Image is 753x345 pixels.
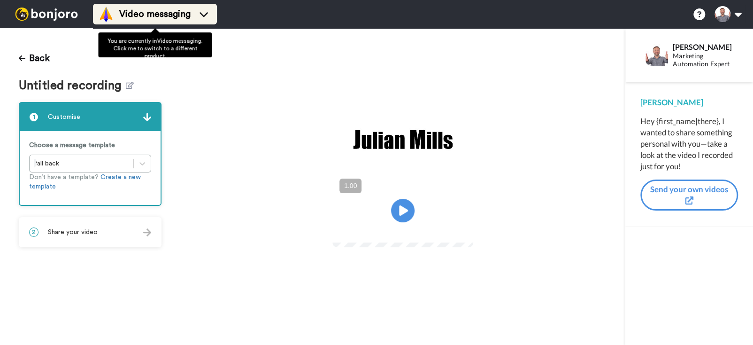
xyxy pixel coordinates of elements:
[640,97,738,108] div: [PERSON_NAME]
[29,141,151,150] p: Choose a message template
[143,228,151,236] img: arrow.svg
[673,42,738,51] div: [PERSON_NAME]
[29,227,38,237] span: 2
[29,112,38,122] span: 1
[640,180,738,211] button: Send your own videos
[11,8,82,21] img: bj-logo-header-white.svg
[48,112,80,122] span: Customise
[351,124,454,155] img: f8494b91-53e0-4db8-ac0e-ddbef9ae8874
[19,79,126,93] span: Untitled recording
[108,38,202,59] span: You are currently in Video messaging . Click me to switch to a different product.
[143,113,151,121] img: arrow.svg
[48,227,98,237] span: Share your video
[29,172,151,191] p: Don’t have a template?
[640,116,738,172] div: Hey {first_name|there}, I wanted to share something personal with you—take a look at the video I ...
[29,174,141,190] a: Create a new template
[99,7,114,22] img: vm-color.svg
[19,217,161,247] div: 2Share your video
[645,44,668,66] img: Profile Image
[119,8,191,21] span: Video messaging
[673,52,738,68] div: Marketing Automation Expert
[19,47,50,70] button: Back
[455,225,465,234] img: Full screen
